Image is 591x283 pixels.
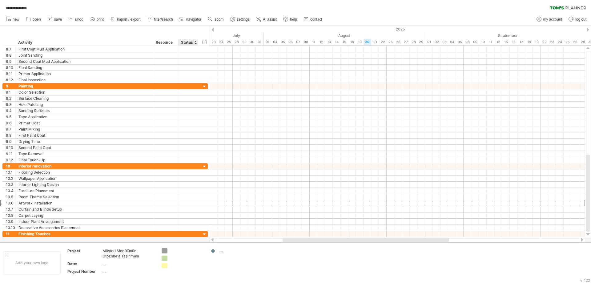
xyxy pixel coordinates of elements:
[6,163,15,169] div: 10
[18,219,150,224] div: Indoor Plant Arrangement
[564,39,571,45] div: Thursday, 25 September 2025
[487,39,494,45] div: Thursday, 11 September 2025
[18,59,150,64] div: Second Coat Mud Application
[18,89,150,95] div: Color Selection
[18,231,150,237] div: Finishing Touches
[371,39,379,45] div: Thursday, 21 August 2025
[471,39,479,45] div: Tuesday, 9 September 2025
[18,151,150,157] div: Tape Removal
[4,15,21,23] a: new
[255,15,279,23] a: AI assist
[6,231,15,237] div: 11
[579,39,587,45] div: Monday, 29 September 2025
[109,15,143,23] a: import / export
[18,225,150,231] div: Decorative Accessories Placement
[6,200,15,206] div: 10.6
[379,39,387,45] div: Friday, 22 August 2025
[263,39,271,45] div: Friday, 1 August 2025
[6,194,15,200] div: 10.5
[33,17,41,22] span: open
[364,39,371,45] div: Wednesday, 20 August 2025
[18,188,150,194] div: Furniture Placement
[302,15,324,23] a: contact
[282,15,299,23] a: help
[417,39,425,45] div: Friday, 29 August 2025
[456,39,464,45] div: Friday, 5 September 2025
[46,15,64,23] a: save
[6,151,15,157] div: 9.11
[248,39,256,45] div: Wednesday, 30 July 2025
[18,169,150,175] div: Flooring Selection
[88,15,106,23] a: print
[340,39,348,45] div: Friday, 15 August 2025
[310,17,322,22] span: contact
[543,17,562,22] span: my account
[146,15,175,23] a: filter/search
[18,157,150,163] div: Final Touch-Up
[18,46,150,52] div: First Coat Mud Application
[18,83,150,89] div: Painting
[575,17,586,22] span: log out
[18,194,150,200] div: Room Theme Selection
[556,39,564,45] div: Wednesday, 24 September 2025
[6,182,15,188] div: 10.3
[525,39,533,45] div: Thursday, 18 September 2025
[6,212,15,218] div: 10.8
[571,39,579,45] div: Friday, 26 September 2025
[317,39,325,45] div: Tuesday, 12 August 2025
[18,139,150,144] div: Drying Time
[6,46,15,52] div: 8.7
[6,83,15,89] div: 9
[6,52,15,58] div: 8.8
[533,39,541,45] div: Friday, 19 September 2025
[229,15,251,23] a: settings
[348,39,356,45] div: Monday, 18 August 2025
[410,39,417,45] div: Thursday, 28 August 2025
[510,39,517,45] div: Tuesday, 16 September 2025
[580,278,590,283] div: v 422
[479,39,487,45] div: Wednesday, 10 September 2025
[535,15,564,23] a: my account
[67,15,85,23] a: undo
[6,71,15,77] div: 8.11
[548,39,556,45] div: Tuesday, 23 September 2025
[18,200,150,206] div: Artwork Installation
[464,39,471,45] div: Monday, 8 September 2025
[448,39,456,45] div: Thursday, 4 September 2025
[6,219,15,224] div: 10.9
[6,120,15,126] div: 9.6
[54,17,62,22] span: save
[356,39,364,45] div: Tuesday, 19 August 2025
[67,248,101,253] div: Project:
[6,206,15,212] div: 10.7
[75,17,83,22] span: undo
[24,15,43,23] a: open
[440,39,448,45] div: Wednesday, 3 September 2025
[287,39,294,45] div: Wednesday, 6 August 2025
[6,145,15,151] div: 9.10
[217,39,225,45] div: Thursday, 24 July 2025
[18,120,150,126] div: Primer Coat
[18,145,150,151] div: Second Paint Coat
[67,261,101,266] div: Date:
[18,65,150,71] div: Final Sanding
[6,139,15,144] div: 9.9
[6,59,15,64] div: 8.9
[97,17,104,22] span: print
[6,157,15,163] div: 9.12
[6,225,15,231] div: 10.10
[18,102,150,107] div: Hole Patching
[18,39,149,46] div: Activity
[18,114,150,120] div: Tape Application
[6,89,15,95] div: 9.1
[18,77,150,83] div: Final Inspection
[18,176,150,181] div: Wallpaper Application
[18,95,150,101] div: Surface Cleaning
[6,126,15,132] div: 9.7
[6,108,15,114] div: 9.4
[6,188,15,194] div: 10.4
[517,39,525,45] div: Wednesday, 17 September 2025
[6,102,15,107] div: 9.3
[325,39,333,45] div: Wednesday, 13 August 2025
[18,71,150,77] div: Primer Application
